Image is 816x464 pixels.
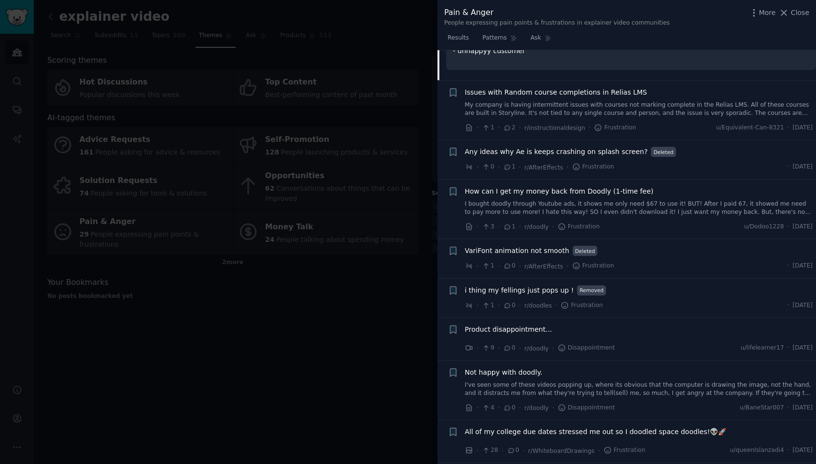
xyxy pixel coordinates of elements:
span: [DATE] [793,446,813,455]
span: 2 [503,124,515,132]
span: · [552,403,554,413]
span: · [522,446,524,456]
span: Deleted [651,147,676,157]
span: 1 [482,301,494,310]
span: · [552,222,554,232]
a: Ask [527,30,555,50]
span: 1 [503,163,515,171]
span: u/lifelearner17 [741,344,784,352]
span: · [477,261,478,271]
span: · [498,261,500,271]
a: All of my college due dates stressed me out so I doodled space doodles!👽🚀 [465,427,727,437]
span: u/Dodoo1228 [744,223,784,231]
a: My company is having intermittent issues with courses not marking complete in the Relias LMS. All... [465,101,813,118]
span: Disappointment [558,344,615,352]
span: Disappointment [558,404,615,412]
span: · [477,403,478,413]
span: Frustration [594,124,636,132]
span: · [788,124,789,132]
span: Frustration [572,163,614,171]
span: · [788,223,789,231]
span: Close [791,8,809,18]
span: · [498,300,500,310]
span: u/queenIslanzadi4 [730,446,784,455]
a: I've seen some of these videos popping up, where its obvious that the computer is drawing the ima... [465,381,813,398]
span: Ask [531,34,541,42]
span: · [477,162,478,172]
span: r/doodly [524,405,549,411]
span: Frustration [604,446,646,455]
span: 9 [482,344,494,352]
span: · [498,222,500,232]
span: · [477,343,478,353]
span: Frustration [558,223,600,231]
span: 0 [503,344,515,352]
span: · [788,446,789,455]
span: · [519,162,521,172]
span: [DATE] [793,223,813,231]
span: · [477,222,478,232]
span: [DATE] [793,163,813,171]
a: Any ideas why Ae is keeps crashing on splash screen? [465,147,648,157]
span: · [519,343,521,353]
a: Patterns [479,30,520,50]
span: · [788,301,789,310]
span: · [589,123,591,133]
span: [DATE] [793,124,813,132]
span: · [502,446,504,456]
span: Issues with Random course completions in Relias LMS [465,87,647,98]
span: 1 [503,223,515,231]
span: · [552,343,554,353]
a: I bought doodly through Youtube ads, it shows me only need $67 to use it! BUT! After I paid 67, i... [465,200,813,217]
span: · [519,403,521,413]
span: More [759,8,776,18]
a: How can I get my money back from Doodly (1-time fee) [465,186,654,197]
span: r/doodly [524,345,549,352]
span: · [788,163,789,171]
span: · [519,222,521,232]
span: r/doodly [524,224,549,230]
p: - unhappyy customer [453,46,809,56]
span: 0 [503,301,515,310]
span: · [788,344,789,352]
span: · [788,404,789,412]
span: u/BaneStar007 [740,404,784,412]
span: r/doodles [524,302,552,309]
span: [DATE] [793,301,813,310]
span: 1 [482,124,494,132]
span: · [498,123,500,133]
span: u/Equivalent-Can-8321 [716,124,784,132]
button: Close [779,8,809,18]
span: Deleted [573,246,598,256]
div: People expressing pain points & frustrations in explainer video communities [444,19,670,28]
a: VariFont animation not smooth [465,246,569,256]
span: · [498,343,500,353]
span: Removed [577,285,606,295]
span: r/WhiteboardDrawings [528,448,594,454]
span: · [788,262,789,270]
span: Results [448,34,469,42]
span: · [566,162,568,172]
span: [DATE] [793,344,813,352]
span: 28 [482,446,498,455]
span: · [555,300,557,310]
span: 0 [503,404,515,412]
a: i thing my fellings just pops up ! [465,285,574,295]
span: 3 [482,223,494,231]
span: · [598,446,600,456]
span: · [519,300,521,310]
a: Not happy with doodly. [465,367,543,378]
a: Product disappointment... [465,324,552,335]
button: More [749,8,776,18]
div: Pain & Anger [444,7,670,19]
span: r/instructionaldesign [524,125,585,131]
span: Patterns [482,34,506,42]
span: r/AfterEffects [524,263,563,270]
span: 0 [503,262,515,270]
